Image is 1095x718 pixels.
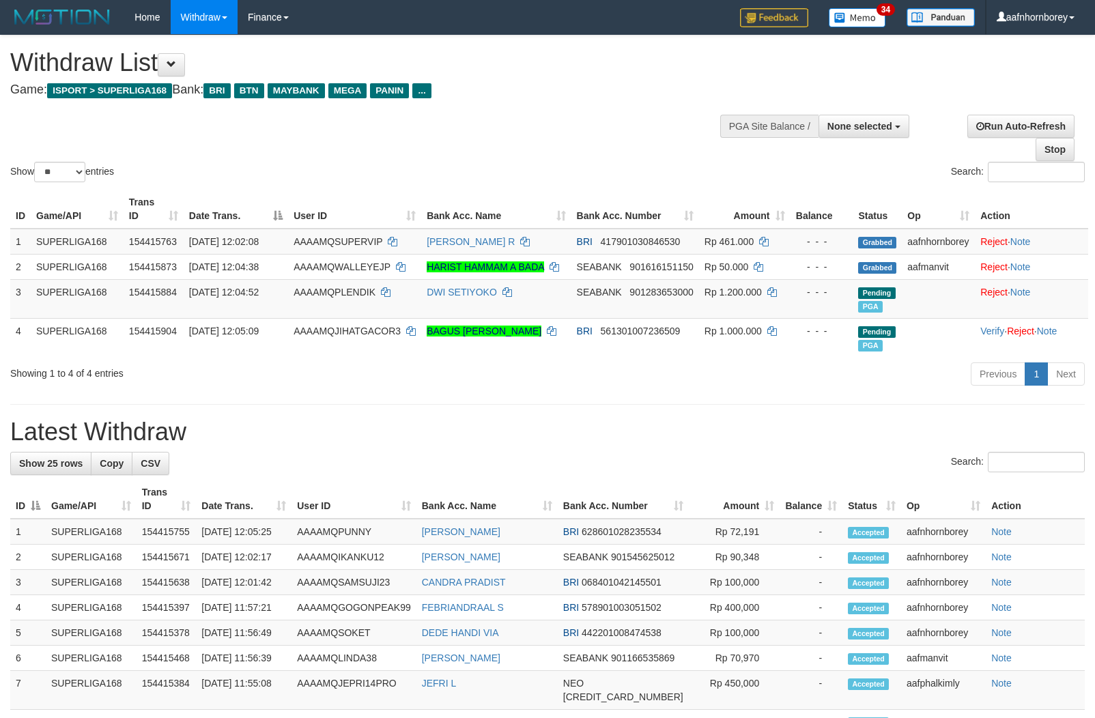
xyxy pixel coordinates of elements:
[10,361,446,380] div: Showing 1 to 4 of 4 entries
[819,115,909,138] button: None selected
[427,287,497,298] a: DWI SETIYOKO
[689,519,780,545] td: Rp 72,191
[421,190,571,229] th: Bank Acc. Name: activate to sort column ascending
[780,570,842,595] td: -
[902,254,975,279] td: aafmanvit
[46,671,137,710] td: SUPERLIGA168
[10,318,31,357] td: 4
[848,527,889,538] span: Accepted
[100,458,124,469] span: Copy
[10,83,716,97] h4: Game: Bank:
[689,570,780,595] td: Rp 100,000
[189,326,259,336] span: [DATE] 12:05:09
[1007,326,1034,336] a: Reject
[901,646,986,671] td: aafmanvit
[582,526,662,537] span: Copy 628601028235534 to clipboard
[196,545,291,570] td: [DATE] 12:02:17
[129,287,177,298] span: 154415884
[10,646,46,671] td: 6
[829,8,886,27] img: Button%20Memo.svg
[563,551,608,562] span: SEABANK
[1010,236,1031,247] a: Note
[842,480,901,519] th: Status: activate to sort column ascending
[1036,138,1075,161] a: Stop
[137,519,197,545] td: 154415755
[141,458,160,469] span: CSV
[858,301,882,313] span: Marked by aafsengchandara
[689,595,780,620] td: Rp 400,000
[10,190,31,229] th: ID
[848,628,889,640] span: Accepted
[196,570,291,595] td: [DATE] 12:01:42
[577,236,593,247] span: BRI
[901,595,986,620] td: aafnhornborey
[10,595,46,620] td: 4
[203,83,230,98] span: BRI
[577,261,622,272] span: SEABANK
[563,678,584,689] span: NEO
[629,287,693,298] span: Copy 901283653000 to clipboard
[901,671,986,710] td: aafphalkimly
[196,646,291,671] td: [DATE] 11:56:39
[294,261,390,272] span: AAAAMQWALLEYEJP
[780,519,842,545] td: -
[796,260,848,274] div: - - -
[196,671,291,710] td: [DATE] 11:55:08
[137,595,197,620] td: 154415397
[951,162,1085,182] label: Search:
[577,326,593,336] span: BRI
[971,362,1025,386] a: Previous
[10,418,1085,446] h1: Latest Withdraw
[780,620,842,646] td: -
[980,261,1008,272] a: Reject
[853,190,902,229] th: Status
[129,326,177,336] span: 154415904
[31,279,124,318] td: SUPERLIGA168
[611,652,674,663] span: Copy 901166535869 to clipboard
[907,8,975,27] img: panduan.png
[902,229,975,255] td: aafnhornborey
[991,577,1012,588] a: Note
[46,595,137,620] td: SUPERLIGA168
[137,671,197,710] td: 154415384
[46,545,137,570] td: SUPERLIGA168
[10,570,46,595] td: 3
[689,620,780,646] td: Rp 100,000
[189,261,259,272] span: [DATE] 12:04:38
[991,602,1012,613] a: Note
[291,646,416,671] td: AAAAMQLINDA38
[780,671,842,710] td: -
[291,480,416,519] th: User ID: activate to sort column ascending
[563,577,579,588] span: BRI
[980,287,1008,298] a: Reject
[780,646,842,671] td: -
[422,577,506,588] a: CANDRA PRADIST
[10,545,46,570] td: 2
[291,620,416,646] td: AAAAMQSOKET
[10,279,31,318] td: 3
[780,595,842,620] td: -
[740,8,808,27] img: Feedback.jpg
[980,236,1008,247] a: Reject
[10,519,46,545] td: 1
[705,261,749,272] span: Rp 50.000
[189,287,259,298] span: [DATE] 12:04:52
[720,115,819,138] div: PGA Site Balance /
[991,551,1012,562] a: Note
[422,526,500,537] a: [PERSON_NAME]
[189,236,259,247] span: [DATE] 12:02:08
[901,480,986,519] th: Op: activate to sort column ascending
[848,678,889,690] span: Accepted
[858,326,895,338] span: Pending
[991,627,1012,638] a: Note
[137,570,197,595] td: 154415638
[422,678,457,689] a: JEFRI L
[699,190,791,229] th: Amount: activate to sort column ascending
[705,236,754,247] span: Rp 461.000
[689,480,780,519] th: Amount: activate to sort column ascending
[46,646,137,671] td: SUPERLIGA168
[31,229,124,255] td: SUPERLIGA168
[196,595,291,620] td: [DATE] 11:57:21
[291,595,416,620] td: AAAAMQGOGONPEAK99
[46,620,137,646] td: SUPERLIGA168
